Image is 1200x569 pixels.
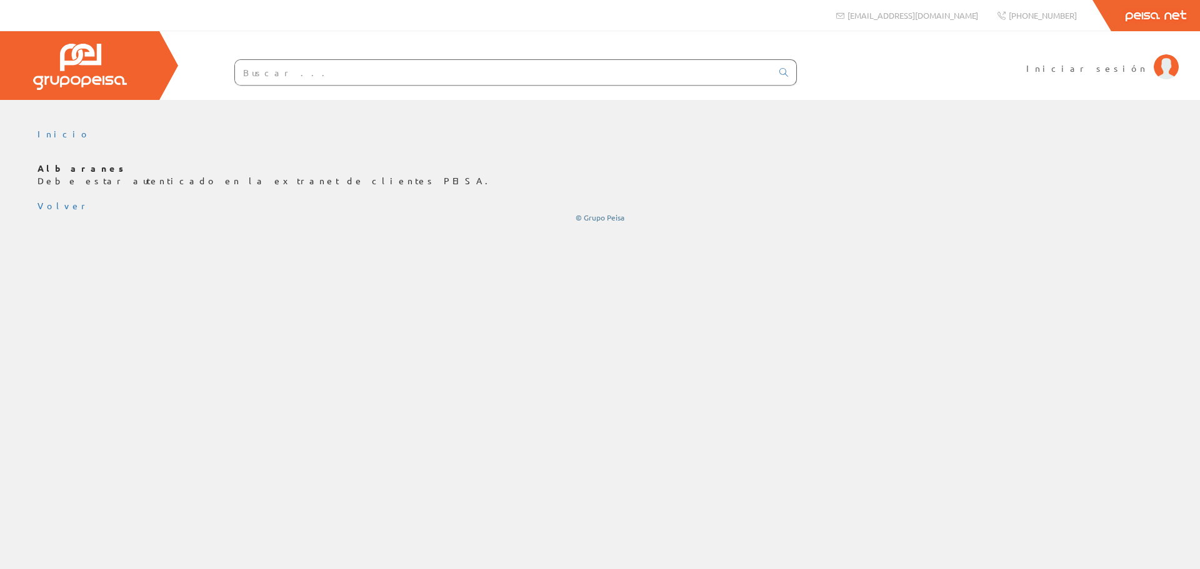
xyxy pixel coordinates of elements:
a: Inicio [37,128,91,139]
div: © Grupo Peisa [37,212,1162,223]
p: Debe estar autenticado en la extranet de clientes PEISA. [37,162,1162,187]
a: Volver [37,200,90,211]
a: Iniciar sesión [1026,52,1179,64]
span: [PHONE_NUMBER] [1009,10,1077,21]
img: Grupo Peisa [33,44,127,90]
span: Iniciar sesión [1026,62,1147,74]
b: Albaranes [37,162,128,174]
span: [EMAIL_ADDRESS][DOMAIN_NAME] [847,10,978,21]
input: Buscar ... [235,60,772,85]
